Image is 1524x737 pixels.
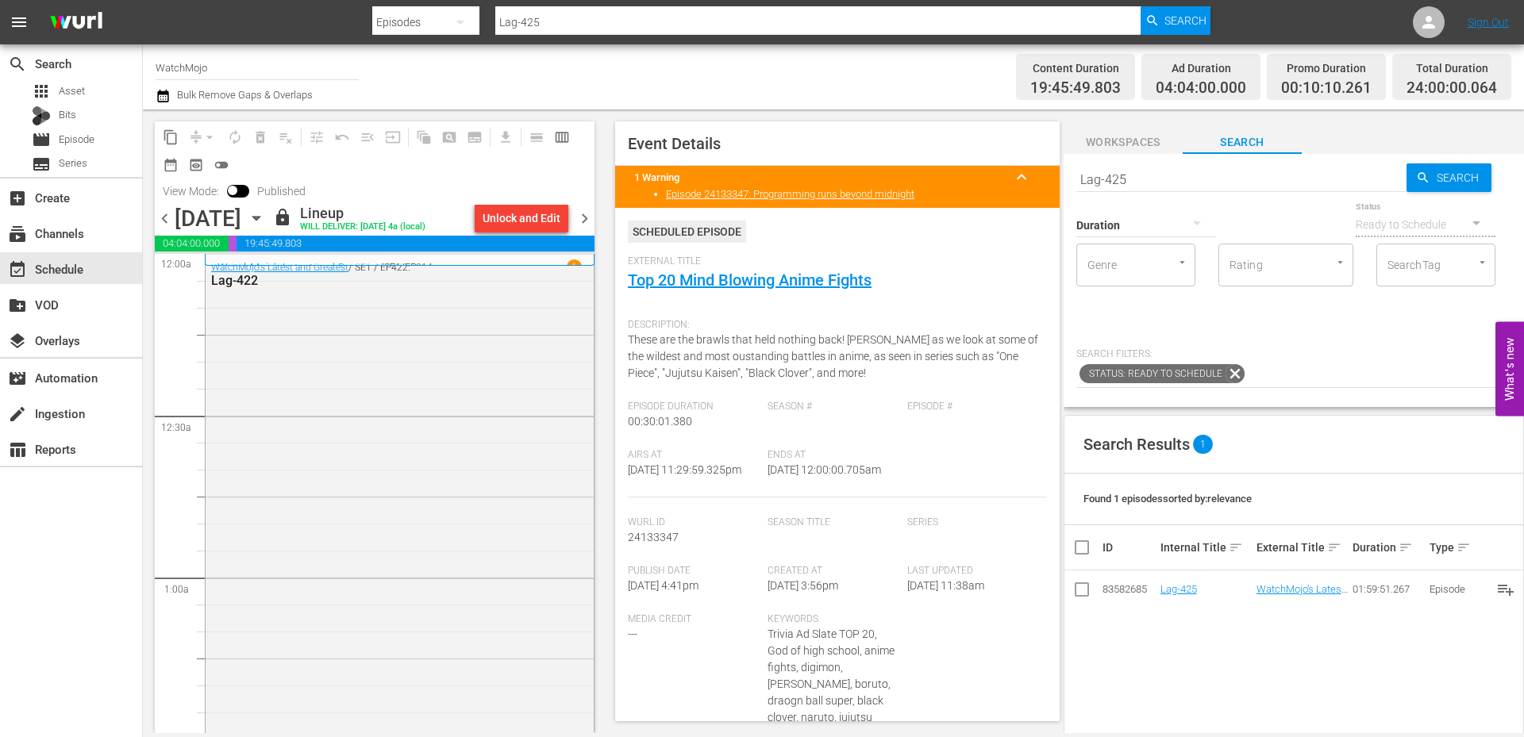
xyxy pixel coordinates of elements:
span: chevron_left [155,209,175,228]
a: Sign Out [1468,16,1509,29]
p: EP214 [405,262,433,273]
span: External Title [628,255,1039,268]
span: Publish Date [628,565,760,578]
span: --- [628,628,637,640]
span: [DATE] 12:00:00.705am [768,463,881,476]
span: Event Details [628,134,721,153]
span: lock [273,208,292,227]
span: create_new_folder [8,296,27,315]
button: keyboard_arrow_up [1003,158,1041,196]
a: Episode 24133347: Programming runs beyond midnight [666,188,914,200]
span: Remove Gaps & Overlaps [183,125,222,150]
span: 19:45:49.803 [237,236,595,251]
span: toggle_off [214,157,229,173]
button: Open Feedback Widget [1495,321,1524,416]
div: External Title [1257,538,1348,557]
span: Automation [8,369,27,388]
span: sort [1327,540,1341,555]
span: Month Calendar View [158,152,183,178]
span: View Mode: [155,185,227,198]
span: Status: Ready to Schedule [1079,364,1226,383]
span: 00:30:01.380 [628,415,692,428]
p: 1 [571,262,577,273]
span: Keywords [768,613,899,626]
a: WatchMojo's Latest and Greatest [211,262,348,273]
div: Content Duration [1030,57,1121,79]
span: sort [1399,540,1413,555]
span: layers [8,332,27,351]
span: Search [1183,132,1302,152]
title: 1 Warning [634,171,1003,183]
span: Asset [59,83,85,99]
img: ans4CAIJ8jUAAAAAAAAAAAAAAAAAAAAAAAAgQb4GAAAAAAAAAAAAAAAAAAAAAAAAJMjXAAAAAAAAAAAAAAAAAAAAAAAAgAT5G... [38,4,114,41]
span: Bits [59,107,76,123]
div: Unlock and Edit [483,204,560,232]
span: Bulk Remove Gaps & Overlaps [175,89,313,101]
span: menu [10,13,29,32]
span: 24133347 [628,531,679,543]
span: date_range_outlined [163,157,179,173]
span: These are the brawls that held nothing back! [PERSON_NAME] as we look at some of the wildest and ... [628,333,1038,379]
button: Open [1333,255,1348,270]
div: WILL DELIVER: [DATE] 4a (local) [300,222,425,232]
span: 04:04:00.000 [1156,79,1246,98]
span: Search [8,55,27,74]
div: Total Duration [1407,57,1497,79]
p: SE1 / [384,262,405,273]
span: Asset [32,82,51,101]
span: Episode [59,132,94,148]
a: Top 20 Mind Blowing Anime Fights [628,271,872,290]
span: playlist_add [1496,580,1515,599]
div: Type [1430,538,1483,557]
span: Series [907,516,1039,529]
span: 19:45:49.803 [1030,79,1121,98]
div: Bits [32,106,51,125]
span: Found 1 episodes sorted by: relevance [1083,493,1252,505]
span: Search [1164,6,1206,35]
span: Refresh All Search Blocks [406,121,437,152]
div: 01:59:51.267 [1353,583,1425,595]
span: sort [1229,540,1243,555]
div: ID [1103,541,1156,554]
span: Description: [628,319,1039,332]
div: Lag-422 [211,273,510,288]
div: Ready to Schedule [1356,202,1495,247]
span: add_box [8,189,27,208]
div: Duration [1353,538,1425,557]
span: Workspaces [1064,132,1183,152]
span: [DATE] 3:56pm [768,579,838,592]
span: movie [32,130,51,149]
span: Wurl Id [628,516,760,529]
span: preview_outlined [188,157,204,173]
span: table_chart [8,440,27,459]
span: 00:10:10.261 [1281,79,1372,98]
a: WatchMojo's Latest and Greatest [217,261,380,274]
p: Search Filters: [1076,347,1511,361]
span: [DATE] 11:29:59.325pm [628,463,741,476]
span: create [8,405,27,424]
div: Episode [1430,583,1483,595]
span: Create Series Block [462,125,487,150]
span: [DATE] 4:41pm [628,579,698,592]
span: Ends At [768,449,899,462]
button: Search [1407,163,1491,192]
span: Season Title [768,516,899,529]
span: Last Updated [907,565,1039,578]
button: Open [1475,255,1490,270]
div: Ad Duration [1156,57,1246,79]
div: Lineup [300,205,425,222]
a: Lag-425 [1160,583,1197,595]
span: 00:10:10.261 [229,236,237,251]
span: calendar_view_week_outlined [554,129,570,145]
div: Internal Title [1160,538,1252,557]
div: [DATE] [175,205,241,232]
div: Scheduled Episode [628,221,746,243]
span: Search [1430,163,1491,192]
span: Search Results [1083,435,1190,454]
div: / SE1 / EP422: [211,262,510,288]
a: WatchMojo’s Latest and Greatest! [1257,583,1348,607]
span: chevron_right [575,209,595,228]
span: subtitles [32,155,51,174]
span: 24:00:00.064 [1407,79,1497,98]
span: Select an event to delete [248,125,273,150]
